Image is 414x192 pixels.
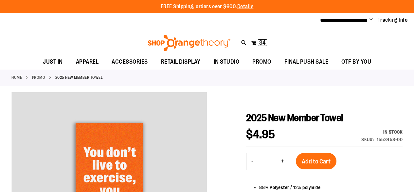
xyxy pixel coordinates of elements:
button: Account menu [369,17,373,23]
span: $4.95 [246,128,275,141]
span: APPAREL [76,54,99,69]
strong: 2025 New Member Towel [55,75,103,80]
span: 2025 New Member Towel [246,112,343,123]
button: Increase product quantity [276,153,289,170]
span: JUST IN [43,54,63,69]
a: RETAIL DISPLAY [154,54,207,70]
a: Details [237,4,254,10]
p: FREE Shipping, orders over $600. [161,3,254,11]
a: ACCESSORIES [105,54,154,70]
button: Decrease product quantity [246,153,258,170]
a: FINAL PUSH SALE [278,54,335,70]
span: PROMO [252,54,271,69]
input: Product quantity [258,154,276,169]
button: Add to Cart [296,153,336,169]
span: In stock [383,129,403,135]
strong: SKU [361,137,374,142]
span: FINAL PUSH SALE [284,54,329,69]
span: Add to Cart [302,158,331,165]
a: OTF BY YOU [335,54,378,70]
span: RETAIL DISPLAY [161,54,201,69]
span: 34 [259,39,266,46]
a: PROMO [246,54,278,69]
div: Availability [361,129,403,135]
a: Home [11,75,22,80]
a: Tracking Info [378,16,408,24]
a: APPAREL [69,54,105,70]
div: 1553458-00 [377,136,403,143]
img: Shop Orangetheory [147,35,231,51]
a: PROMO [32,75,45,80]
span: OTF BY YOU [341,54,371,69]
a: JUST IN [36,54,69,70]
span: ACCESSORIES [112,54,148,69]
li: 88% Polyester / 12% polymide [259,184,403,191]
span: IN STUDIO [214,54,240,69]
a: IN STUDIO [207,54,246,70]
